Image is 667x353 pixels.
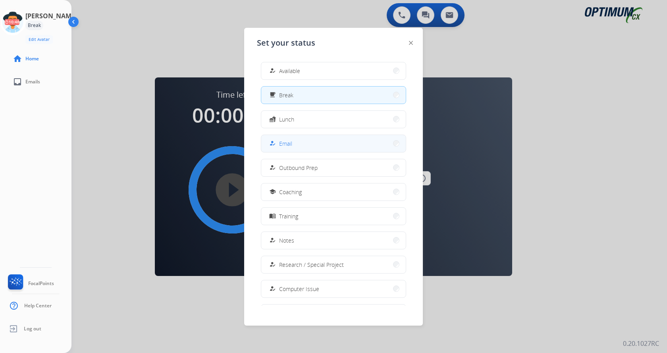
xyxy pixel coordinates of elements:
button: Outbound Prep [261,159,406,176]
mat-icon: how_to_reg [269,285,276,292]
mat-icon: how_to_reg [269,140,276,147]
mat-icon: school [269,189,276,195]
mat-icon: free_breakfast [269,92,276,98]
button: Available [261,62,406,79]
span: Set your status [257,37,315,48]
mat-icon: how_to_reg [269,68,276,74]
span: FocalPoints [28,280,54,287]
img: close-button [409,41,413,45]
button: Break [261,87,406,104]
span: Email [279,139,292,148]
span: Break [279,91,293,99]
mat-icon: home [13,54,22,64]
span: Lunch [279,115,294,123]
span: Outbound Prep [279,164,318,172]
button: Lunch [261,111,406,128]
mat-icon: fastfood [269,116,276,123]
a: FocalPoints [6,274,54,293]
button: Edit Avatar [25,35,53,44]
button: Email [261,135,406,152]
button: Research / Special Project [261,256,406,273]
button: Training [261,208,406,225]
span: Research / Special Project [279,260,344,269]
button: Coaching [261,183,406,201]
h3: [PERSON_NAME] [25,11,77,21]
span: Notes [279,236,294,245]
mat-icon: menu_book [269,213,276,220]
mat-icon: how_to_reg [269,237,276,244]
span: Available [279,67,300,75]
button: Computer Issue [261,280,406,297]
div: Break [25,21,43,30]
span: Home [25,56,39,62]
button: Internet Issue [261,305,406,322]
span: Training [279,212,298,220]
mat-icon: how_to_reg [269,261,276,268]
button: Notes [261,232,406,249]
p: 0.20.1027RC [623,339,659,348]
mat-icon: how_to_reg [269,164,276,171]
span: Log out [24,326,41,332]
span: Computer Issue [279,285,319,293]
span: Emails [25,79,40,85]
mat-icon: inbox [13,77,22,87]
span: Help Center [24,303,52,309]
span: Coaching [279,188,302,196]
